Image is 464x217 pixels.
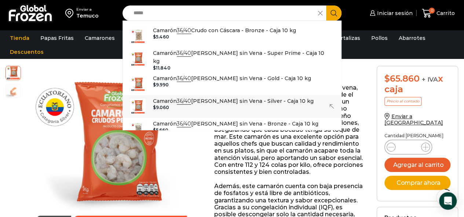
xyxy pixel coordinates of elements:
span: 0 [429,8,435,14]
span: + IVA [422,76,438,83]
button: Agregar al carrito [384,158,450,172]
bdi: 9.060 [153,105,169,110]
p: Camarón [PERSON_NAME] sin Vena - Bronze - Caja 10 kg [153,120,318,128]
span: $ [153,105,156,110]
img: address-field-icon.svg [65,7,76,19]
a: Pollos [368,31,391,45]
button: Comprar ahora [384,176,450,190]
span: $ [153,127,156,133]
span: Carrito [435,10,455,17]
p: Camarón Crudo con Cáscara - Bronze - Caja 10 kg [153,26,296,34]
p: Cantidad [PERSON_NAME] [384,133,450,138]
bdi: 11.840 [153,65,171,71]
a: Descuentos [6,45,47,59]
bdi: 9.990 [153,82,169,87]
span: PM04010012 [6,65,21,80]
a: Camarón36/40[PERSON_NAME] sin Vena - Gold - Caja 10 kg $9.990 [123,72,341,95]
bdi: 5.460 [153,34,169,40]
a: Abarrotes [395,31,429,45]
input: Product quantity [401,142,415,152]
a: Papas Fritas [37,31,77,45]
a: Hortalizas [329,31,364,45]
span: $ [153,65,156,71]
span: Iniciar sesión [375,10,413,17]
div: x caja [384,74,450,95]
strong: 36/40 [177,98,191,105]
strong: 36/40 [177,75,191,82]
div: Temuco [76,12,99,19]
p: Camarón [PERSON_NAME] sin Vena - Silver - Caja 10 kg [153,97,314,105]
p: Precio al contado [384,97,421,106]
a: Enviar a [GEOGRAPHIC_DATA] [384,113,443,126]
a: Camarón36/40[PERSON_NAME] sin Vena - Silver - Caja 10 kg $9.060 [123,95,341,118]
span: $ [153,82,156,87]
span: $ [153,34,156,40]
span: camaron-sin-cascara [6,84,21,99]
p: Camarón [PERSON_NAME] sin Vena - Super Prime - Caja 10 kg [153,49,327,66]
bdi: 5.660 [153,127,168,133]
strong: 36/40 [177,120,191,127]
a: Camarón36/40Crudo con Cáscara - Bronze - Caja 10 kg $5.460 [123,25,341,47]
strong: 36/40 [177,27,191,34]
a: 0 Carrito [420,5,457,22]
bdi: 65.860 [384,73,419,84]
strong: 36/40 [177,50,191,57]
a: Camarones [81,31,118,45]
a: Camarón36/40[PERSON_NAME] sin Vena - Super Prime - Caja 10 kg $11.840 [123,47,341,72]
a: Iniciar sesión [368,6,413,20]
p: Camarón [PERSON_NAME] sin Vena - Gold - Caja 10 kg [153,74,311,82]
button: Search button [326,5,341,21]
a: Tienda [6,31,33,45]
div: Open Intercom Messenger [439,192,457,210]
a: Camarón36/40[PERSON_NAME] sin Vena - Bronze - Caja 10 kg $5.660 [123,118,341,141]
div: Enviar a [76,7,99,12]
span: $ [384,73,390,84]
